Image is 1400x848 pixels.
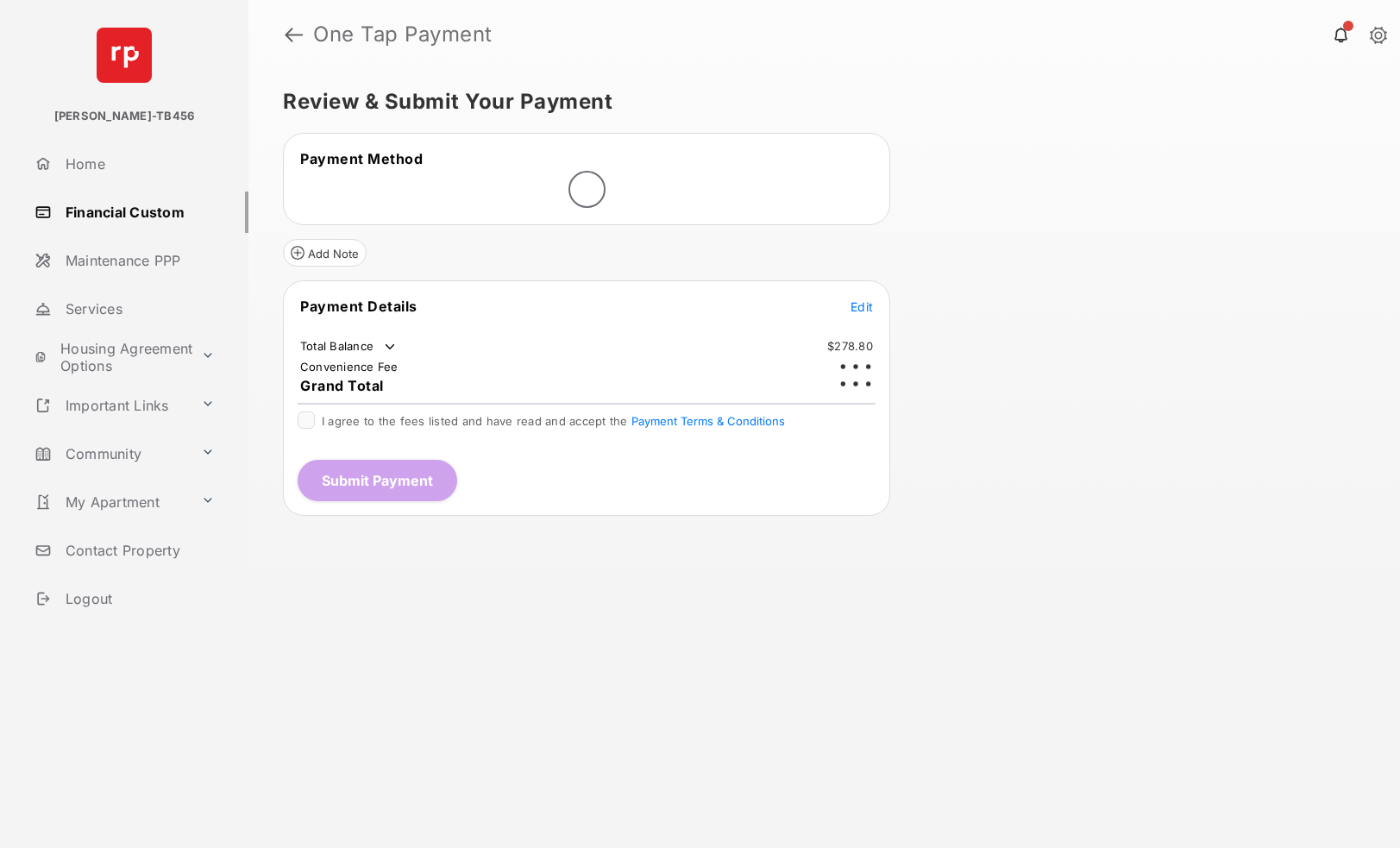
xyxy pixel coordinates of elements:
button: Edit [851,298,873,315]
span: Edit [851,299,873,314]
h5: Review & Submit Your Payment [283,91,1352,112]
button: Add Note [283,239,367,267]
span: I agree to the fees listed and have read and accept the [322,414,785,428]
span: Grand Total [300,377,384,394]
a: Important Links [28,385,194,426]
strong: One Tap Payment [313,24,493,45]
a: Contact Property [28,530,248,571]
a: Logout [28,578,248,619]
a: Community [28,433,194,474]
a: Housing Agreement Options [28,336,194,378]
button: I agree to the fees listed and have read and accept the [631,414,785,428]
td: $278.80 [826,338,874,354]
span: Payment Method [300,150,423,167]
a: Services [28,288,248,330]
td: Total Balance [299,338,399,355]
img: svg+xml;base64,PHN2ZyB4bWxucz0iaHR0cDovL3d3dy53My5vcmcvMjAwMC9zdmciIHdpZHRoPSI2NCIgaGVpZ2h0PSI2NC... [97,28,152,83]
a: Maintenance PPP [28,240,248,281]
a: Home [28,143,248,185]
a: My Apartment [28,481,194,523]
p: [PERSON_NAME]-TB456 [54,108,195,125]
button: Submit Payment [298,460,457,501]
a: Financial Custom [28,192,248,233]
td: Convenience Fee [299,359,399,374]
span: Payment Details [300,298,417,315]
